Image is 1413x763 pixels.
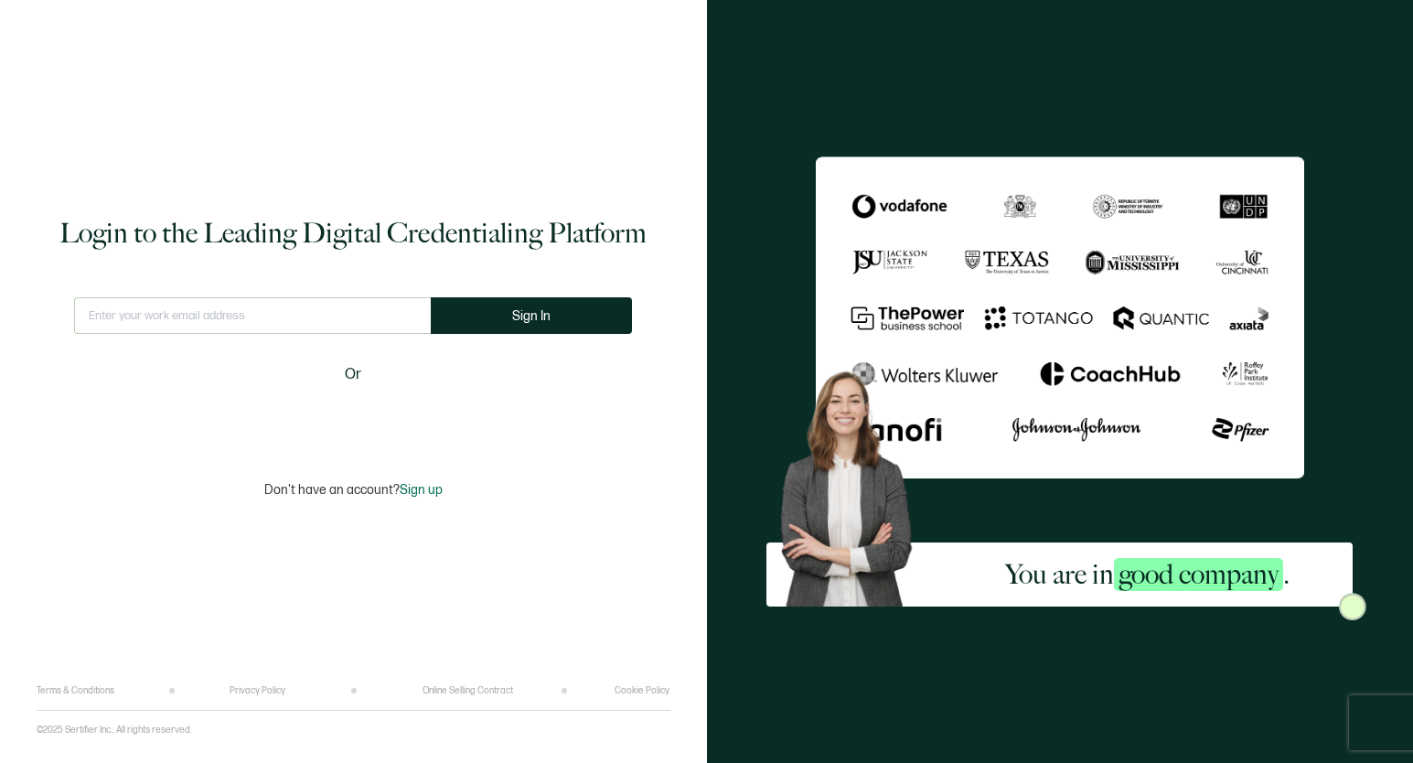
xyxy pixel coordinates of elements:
iframe: Sign in with Google Button [239,398,467,438]
h1: Login to the Leading Digital Credentialing Platform [59,215,647,252]
p: ©2025 Sertifier Inc.. All rights reserved. [37,725,192,736]
img: Sertifier Login [1339,593,1366,620]
button: Sign In [431,297,632,334]
a: Terms & Conditions [37,685,114,696]
span: Or [345,363,361,386]
input: Enter your work email address [74,297,431,334]
h2: You are in . [1005,556,1290,593]
a: Cookie Policy [615,685,669,696]
span: good company [1114,558,1283,591]
img: Sertifier Login - You are in <span class="strong-h">good company</span>. [816,156,1304,478]
span: Sign In [512,309,551,323]
p: Don't have an account? [264,482,443,498]
a: Online Selling Contract [423,685,513,696]
span: Sign up [400,482,443,498]
img: Sertifier Login - You are in <span class="strong-h">good company</span>. Hero [766,360,942,607]
a: Privacy Policy [230,685,285,696]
